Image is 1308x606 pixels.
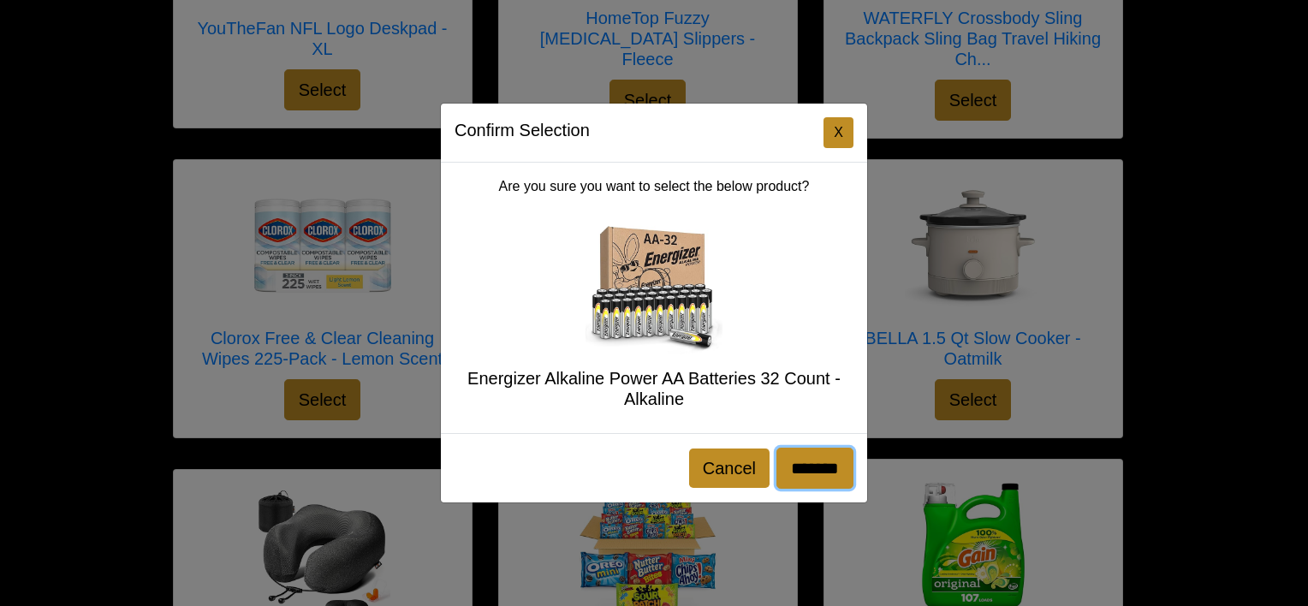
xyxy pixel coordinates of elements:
[455,117,590,143] h5: Confirm Selection
[455,368,853,409] h5: Energizer Alkaline Power AA Batteries 32 Count - Alkaline
[586,217,722,354] img: Energizer Alkaline Power AA Batteries 32 Count - Alkaline
[441,163,867,433] div: Are you sure you want to select the below product?
[689,449,770,488] button: Cancel
[823,117,853,148] button: Close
